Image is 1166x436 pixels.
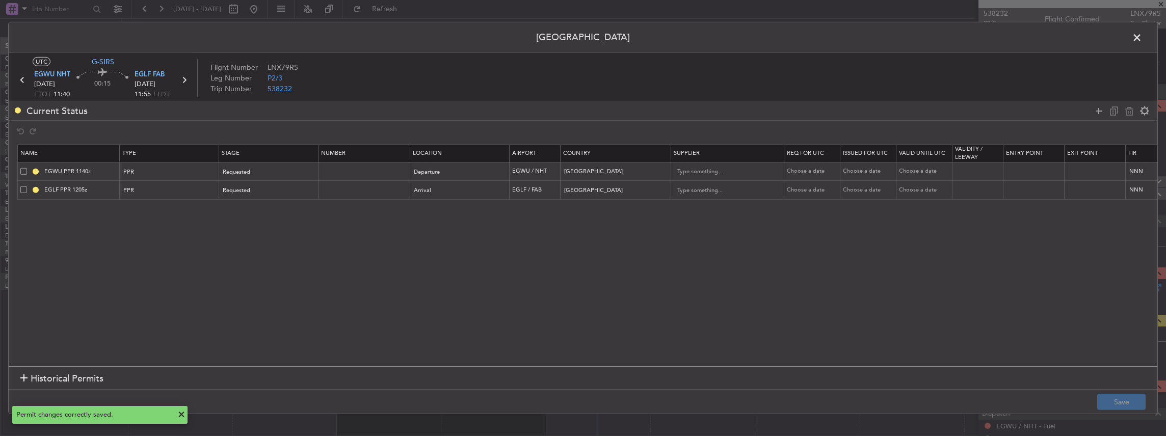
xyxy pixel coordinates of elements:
[1006,149,1043,157] span: Entry Point
[16,410,172,420] div: Permit changes correctly saved.
[1067,149,1098,157] span: Exit Point
[9,22,1157,53] header: [GEOGRAPHIC_DATA]
[1128,149,1136,157] span: Fir
[955,145,983,161] span: Validity / Leeway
